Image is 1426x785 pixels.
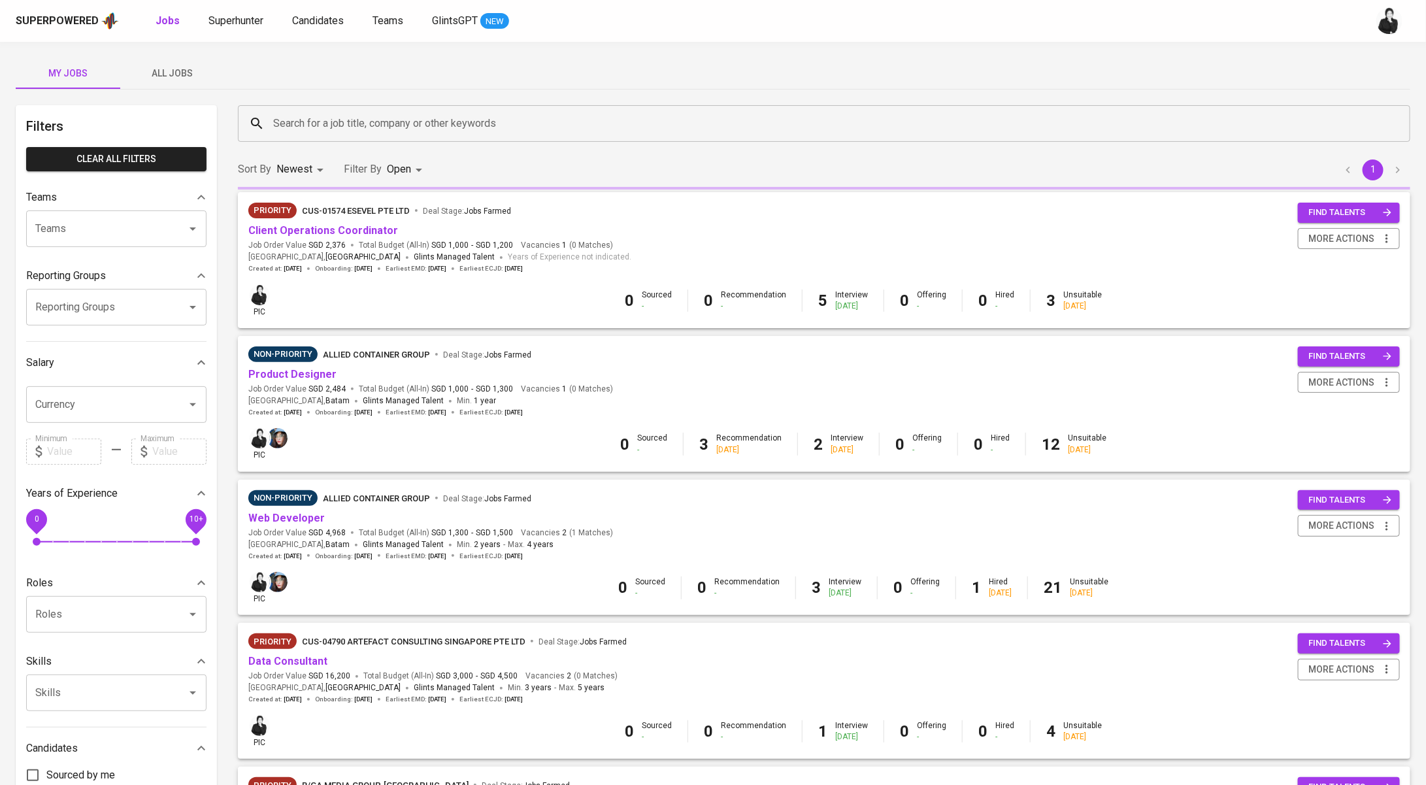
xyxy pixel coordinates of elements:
[325,539,350,552] span: Batam
[539,637,627,646] span: Deal Stage :
[521,384,613,395] span: Vacancies ( 0 Matches )
[721,720,786,743] div: Recommendation
[900,292,909,310] b: 0
[24,65,112,82] span: My Jobs
[248,571,271,605] div: pic
[248,408,302,417] span: Created at :
[480,15,509,28] span: NEW
[432,13,509,29] a: GlintsGPT NEW
[642,720,672,743] div: Sourced
[704,722,713,741] b: 0
[991,433,1010,455] div: Hired
[476,384,513,395] span: SGD 1,300
[1068,444,1106,456] div: [DATE]
[1298,372,1400,393] button: more actions
[721,290,786,312] div: Recommendation
[302,206,410,216] span: CUS-01574 Esevel Pte Ltd
[1046,292,1055,310] b: 3
[248,633,297,649] div: New Job received from Demand Team
[323,493,430,503] span: Allied Container Group
[26,648,207,675] div: Skills
[642,301,672,312] div: -
[46,767,115,783] span: Sourced by me
[248,682,401,695] span: [GEOGRAPHIC_DATA] ,
[26,355,54,371] p: Salary
[503,539,505,552] span: -
[373,14,403,27] span: Teams
[26,268,106,284] p: Reporting Groups
[34,514,39,524] span: 0
[812,578,821,597] b: 3
[101,11,119,31] img: app logo
[521,240,613,251] span: Vacancies ( 0 Matches )
[248,655,327,667] a: Data Consultant
[625,722,634,741] b: 0
[248,395,350,408] span: [GEOGRAPHIC_DATA] ,
[895,435,904,454] b: 0
[428,552,446,561] span: [DATE]
[474,396,496,405] span: 1 year
[386,408,446,417] span: Earliest EMD :
[26,263,207,289] div: Reporting Groups
[835,720,868,743] div: Interview
[344,161,382,177] p: Filter By
[893,578,903,597] b: 0
[1308,349,1392,364] span: find talents
[459,552,523,561] span: Earliest ECJD :
[917,720,946,743] div: Offering
[423,207,511,216] span: Deal Stage :
[248,346,318,362] div: Pending Client’s Feedback
[354,264,373,273] span: [DATE]
[1046,722,1055,741] b: 4
[829,576,861,599] div: Interview
[26,147,207,171] button: Clear All filters
[248,714,271,748] div: pic
[284,408,302,417] span: [DATE]
[464,207,511,216] span: Jobs Farmed
[1298,490,1400,510] button: find talents
[910,588,940,599] div: -
[1070,576,1108,599] div: Unsuitable
[900,722,909,741] b: 0
[284,552,302,561] span: [DATE]
[580,637,627,646] span: Jobs Farmed
[189,514,203,524] span: 10+
[432,14,478,27] span: GlintsGPT
[354,552,373,561] span: [DATE]
[248,490,318,506] div: Pending Client’s Feedback, Sufficient Talents in Pipeline
[26,116,207,137] h6: Filters
[642,731,672,743] div: -
[414,252,495,261] span: Glints Managed Talent
[471,384,473,395] span: -
[972,578,981,597] b: 1
[457,396,496,405] span: Min.
[248,671,350,682] span: Job Order Value
[1063,290,1102,312] div: Unsuitable
[1308,661,1374,678] span: more actions
[267,572,288,592] img: diazagista@glints.com
[308,527,346,539] span: SGD 4,968
[248,539,350,552] span: [GEOGRAPHIC_DATA] ,
[250,285,270,305] img: medwi@glints.com
[995,290,1014,312] div: Hired
[248,224,398,237] a: Client Operations Coordinator
[428,408,446,417] span: [DATE]
[1308,493,1392,508] span: find talents
[1336,159,1410,180] nav: pagination navigation
[443,350,531,359] span: Deal Stage :
[315,552,373,561] span: Onboarding :
[363,396,444,405] span: Glints Managed Talent
[431,384,469,395] span: SGD 1,000
[525,683,552,692] span: 3 years
[308,671,350,682] span: SGD 16,200
[995,731,1014,743] div: -
[436,671,473,682] span: SGD 3,000
[917,731,946,743] div: -
[505,408,523,417] span: [DATE]
[721,301,786,312] div: -
[721,731,786,743] div: -
[1298,659,1400,680] button: more actions
[995,720,1014,743] div: Hired
[565,671,571,682] span: 2
[508,540,554,549] span: Max.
